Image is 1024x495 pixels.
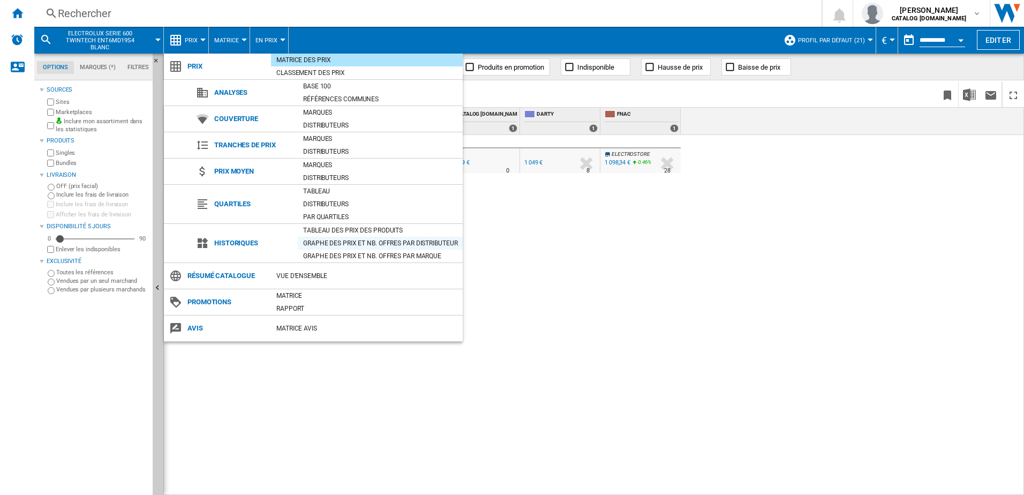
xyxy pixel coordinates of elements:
div: Tableau [298,186,463,197]
div: Matrice des prix [271,55,463,65]
span: Promotions [182,295,271,310]
span: Résumé catalogue [182,268,271,283]
div: Tableau des prix des produits [298,225,463,236]
span: Quartiles [209,197,298,212]
div: Distributeurs [298,199,463,209]
span: Avis [182,321,271,336]
div: Marques [298,107,463,118]
span: Prix moyen [209,164,298,179]
span: Couverture [209,111,298,126]
div: Rapport [271,303,463,314]
div: Base 100 [298,81,463,92]
div: Marques [298,160,463,170]
div: Classement des prix [271,67,463,78]
span: Prix [182,59,271,74]
div: Matrice [271,290,463,301]
span: Tranches de prix [209,138,298,153]
div: Distributeurs [298,120,463,131]
div: Graphe des prix et nb. offres par marque [298,251,463,261]
div: Par quartiles [298,212,463,222]
div: Références communes [298,94,463,104]
span: Historiques [209,236,298,251]
div: Marques [298,133,463,144]
span: Analyses [209,85,298,100]
div: Vue d'ensemble [271,271,463,281]
div: Distributeurs [298,172,463,183]
div: Graphe des prix et nb. offres par distributeur [298,238,463,249]
div: Matrice AVIS [271,323,463,334]
div: Distributeurs [298,146,463,157]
